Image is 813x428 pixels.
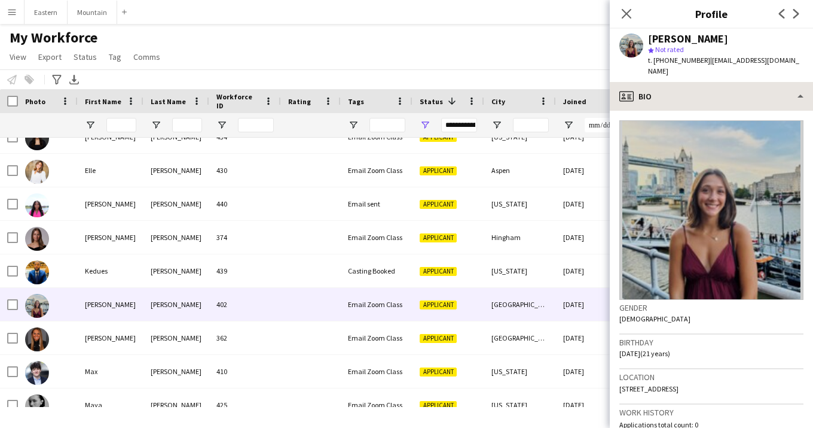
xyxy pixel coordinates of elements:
[484,355,556,388] div: [US_STATE]
[484,254,556,287] div: [US_STATE]
[648,56,710,65] span: t. [PHONE_NUMBER]
[238,118,274,132] input: Workforce ID Filter Input
[10,51,26,62] span: View
[78,388,143,421] div: Maya
[484,187,556,220] div: [US_STATE]
[348,120,359,130] button: Open Filter Menu
[556,321,628,354] div: [DATE]
[420,97,443,106] span: Status
[619,407,803,418] h3: Work history
[610,82,813,111] div: Bio
[50,72,64,87] app-action-btn: Advanced filters
[420,401,457,410] span: Applicant
[38,51,62,62] span: Export
[25,227,49,251] img: Julia Glennon
[341,288,412,321] div: Email Zoom Class
[420,166,457,175] span: Applicant
[209,388,281,421] div: 425
[78,254,143,287] div: Kedues
[648,34,728,44] div: [PERSON_NAME]
[585,118,621,132] input: Joined Filter Input
[25,193,49,217] img: Gabrielle Crapps
[68,1,117,24] button: Mountain
[556,355,628,388] div: [DATE]
[209,254,281,287] div: 439
[78,321,143,354] div: [PERSON_NAME]
[648,56,799,75] span: | [EMAIL_ADDRESS][DOMAIN_NAME]
[556,254,628,287] div: [DATE]
[484,388,556,421] div: [US_STATE]
[143,187,209,220] div: [PERSON_NAME]
[25,1,68,24] button: Eastern
[209,355,281,388] div: 410
[484,321,556,354] div: [GEOGRAPHIC_DATA]
[619,120,803,300] img: Crew avatar or photo
[69,49,102,65] a: Status
[484,154,556,187] div: Aspen
[556,221,628,254] div: [DATE]
[619,349,670,358] span: [DATE] (21 years)
[74,51,97,62] span: Status
[143,321,209,354] div: [PERSON_NAME]
[420,300,457,309] span: Applicant
[619,302,803,313] h3: Gender
[109,51,121,62] span: Tag
[420,267,457,276] span: Applicant
[341,321,412,354] div: Email Zoom Class
[25,126,49,150] img: Daniela Ayala
[143,355,209,388] div: [PERSON_NAME]
[133,51,160,62] span: Comms
[369,118,405,132] input: Tags Filter Input
[341,355,412,388] div: Email Zoom Class
[341,221,412,254] div: Email Zoom Class
[288,97,311,106] span: Rating
[491,120,502,130] button: Open Filter Menu
[619,384,678,393] span: [STREET_ADDRESS]
[484,288,556,321] div: [GEOGRAPHIC_DATA]
[420,334,457,343] span: Applicant
[209,187,281,220] div: 440
[209,221,281,254] div: 374
[341,254,412,287] div: Casting Booked
[420,200,457,209] span: Applicant
[556,388,628,421] div: [DATE]
[25,394,49,418] img: Maya Wynder
[209,154,281,187] div: 430
[341,187,412,220] div: Email sent
[85,97,121,106] span: First Name
[151,120,161,130] button: Open Filter Menu
[172,118,202,132] input: Last Name Filter Input
[216,92,259,110] span: Workforce ID
[25,327,49,351] img: Marley McCall
[420,120,430,130] button: Open Filter Menu
[610,6,813,22] h3: Profile
[619,337,803,348] h3: Birthday
[106,118,136,132] input: First Name Filter Input
[151,97,186,106] span: Last Name
[25,97,45,106] span: Photo
[5,49,31,65] a: View
[420,233,457,242] span: Applicant
[619,314,690,323] span: [DEMOGRAPHIC_DATA]
[85,120,96,130] button: Open Filter Menu
[143,154,209,187] div: [PERSON_NAME]
[143,254,209,287] div: [PERSON_NAME]
[78,288,143,321] div: [PERSON_NAME]
[209,288,281,321] div: 402
[563,97,586,106] span: Joined
[513,118,549,132] input: City Filter Input
[556,288,628,321] div: [DATE]
[420,133,457,142] span: Applicant
[341,388,412,421] div: Email Zoom Class
[143,221,209,254] div: [PERSON_NAME]
[129,49,165,65] a: Comms
[348,97,364,106] span: Tags
[25,160,49,184] img: Elle Eggleston
[619,372,803,383] h3: Location
[25,294,49,318] img: Leah Stuart
[25,260,49,284] img: Kedues Samuel
[209,321,281,354] div: 362
[491,97,505,106] span: City
[556,187,628,220] div: [DATE]
[341,154,412,187] div: Email Zoom Class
